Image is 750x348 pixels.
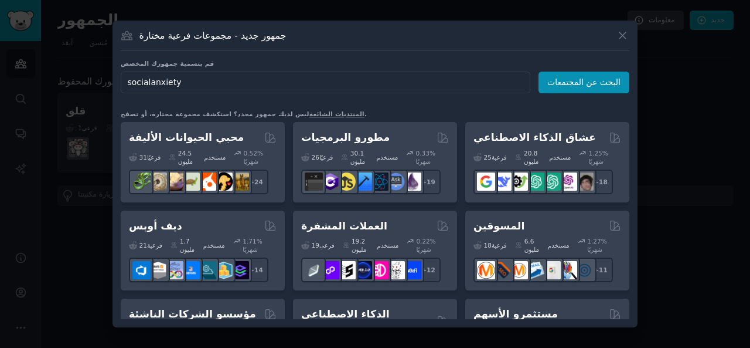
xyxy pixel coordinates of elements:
font: مستخدم [548,242,570,249]
img: مهندسو المنصة [231,261,249,279]
font: مستخدم [377,242,398,249]
img: برمجة iOS [354,173,372,191]
img: azuredevops [132,261,151,279]
font: 24 [254,178,263,185]
font: مستخدم [204,154,226,161]
font: 18 [599,178,608,185]
font: جمهور جديد - مجموعات فرعية مختارة [139,30,287,41]
img: aws_cdk [214,261,233,279]
img: ديفي بلوكشين [370,261,388,279]
img: ويب 3 [354,261,372,279]
img: إيثينفاينانس [305,261,323,279]
font: 0.22 [416,238,429,245]
font: 31 [139,154,147,161]
img: سلحفاة [182,173,200,191]
img: كتالوج أدوات الذكاء الاصطناعي [510,173,528,191]
img: نصائح الحيوانات الأليفة [214,173,233,191]
font: 21 [139,242,147,249]
font: مستخدم [549,154,571,161]
img: Docker_DevOps [165,261,183,279]
font: 18 [484,242,492,249]
font: % شهريًا [587,238,606,253]
img: سي شارب [321,173,339,191]
img: إعلانات جوجل [543,261,561,279]
font: 30.1 مليون [350,150,365,165]
font: فرعية [492,154,507,161]
img: ثعبان الكرة [149,173,167,191]
font: قم بتسمية جمهورك المخصص [121,60,214,67]
img: إكسير [403,173,421,191]
font: % شهريًا [416,238,435,253]
font: فرعيًا [319,154,333,161]
font: فرعيًا [147,154,161,161]
font: . [364,110,367,117]
font: 19 [312,242,319,249]
font: فرعية [492,242,507,249]
img: التسويق عبر الإنترنت [575,261,594,279]
img: ديفي_ [403,261,421,279]
img: أخبار العملات المشفرة [387,261,405,279]
font: % شهريًا [416,150,435,165]
font: % شهريًا [243,238,262,253]
font: 19 [427,178,435,185]
font: 12 [427,266,435,273]
img: خبراء AWS المعتمدين [149,261,167,279]
font: المسوقين [473,220,524,232]
font: 26 [312,154,319,161]
img: ديب سيك [493,173,512,191]
img: إيثستاكر [337,261,356,279]
img: OpenAIDev [559,173,577,191]
font: العملات المشفرة [301,220,387,232]
img: اسأل علوم الكمبيوتر [387,173,405,191]
a: المنتديات الشائعة [309,110,364,117]
button: البحث عن المجتمعات [538,72,629,93]
font: % شهريًا [244,150,263,165]
img: اسأل التسويق [510,261,528,279]
font: مستثمرو الأسهم [473,308,558,320]
img: كوكاتيل [198,173,216,191]
img: هندسة المنصات [198,261,216,279]
font: 20.8 مليون [524,150,538,165]
font: مطورو البرمجيات [301,131,390,143]
img: سلالة الكلاب [231,173,249,191]
font: 14 [254,266,263,273]
img: تسويق المحتوى [477,261,495,279]
font: 11 [599,266,608,273]
img: التسويق عبر البريد الإلكتروني [526,261,544,279]
font: مستخدم [376,154,398,161]
font: مستخدم [203,242,225,249]
font: مؤسسو الشركات الناشئة [129,308,256,320]
font: 1.27 [587,238,601,245]
img: برمجة [305,173,323,191]
font: 1.25 [588,150,602,157]
font: 0.52 [244,150,257,157]
img: روابط DevOps [182,261,200,279]
font: 1.71 [243,238,256,245]
img: 0xمضلع [321,261,339,279]
font: 24.5 مليون [178,150,193,165]
img: أبحاث التسويق [559,261,577,279]
font: 0.33 [416,150,429,157]
font: فرعية [147,242,162,249]
img: الذكاء الاصطناعي [575,173,594,191]
font: ديف أوبس [129,220,182,232]
font: فرعي [319,242,335,249]
font: ليس لديك جمهور محدد؟ استكشف مجموعة مختارة، أو تصفح [121,110,309,117]
img: بيج سيو [493,261,512,279]
font: الذكاء الاصطناعي التوليدي [301,308,390,335]
img: متفاعل [370,173,388,191]
font: محبي الحيوانات الأليفة [129,131,244,143]
input: اختر اسمًا قصيرًا، مثل "المسوقون الرقميون" أو "رواد السينما" [121,72,530,93]
img: أبو بريص النمر [165,173,183,191]
img: علم الزواحف [132,173,151,191]
font: البحث عن المجتمعات [547,77,621,87]
img: تصميم موجه الدردشة [526,173,544,191]
font: % شهريًا [588,150,608,165]
font: عشاق الذكاء الاصطناعي [473,131,596,143]
font: 6.6 مليون [524,238,539,253]
font: 25 [484,154,492,161]
img: جوجل جيميني ايه اي [477,173,495,191]
font: 1.7 مليون [180,238,195,253]
img: موجهات chatgpt_ [543,173,561,191]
